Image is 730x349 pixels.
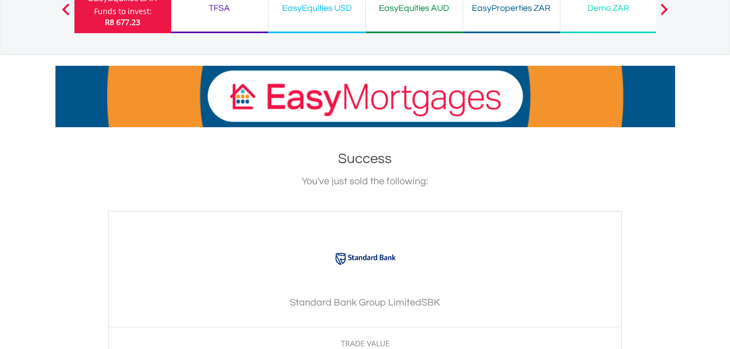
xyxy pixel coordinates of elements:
[421,297,440,308] span: SBK
[55,66,675,127] img: EasyMortage Promotion Banner
[372,1,456,16] div: EasyEquities AUD
[653,9,675,20] button: Next
[55,9,77,20] button: Previous
[55,149,675,169] h1: Success
[275,1,359,16] div: EasyEquities USD
[120,338,610,349] div: TRADE VALUE
[55,174,675,189] div: You've just sold the following:
[325,233,406,284] img: EQU.ZA.SBK.png
[567,1,651,16] div: Demo ZAR
[94,6,152,17] div: Funds to invest:
[120,295,610,310] h3: Standard Bank Group Limited
[470,1,553,16] div: EasyProperties ZAR
[105,17,140,27] span: R8 677.23
[178,1,261,16] div: TFSA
